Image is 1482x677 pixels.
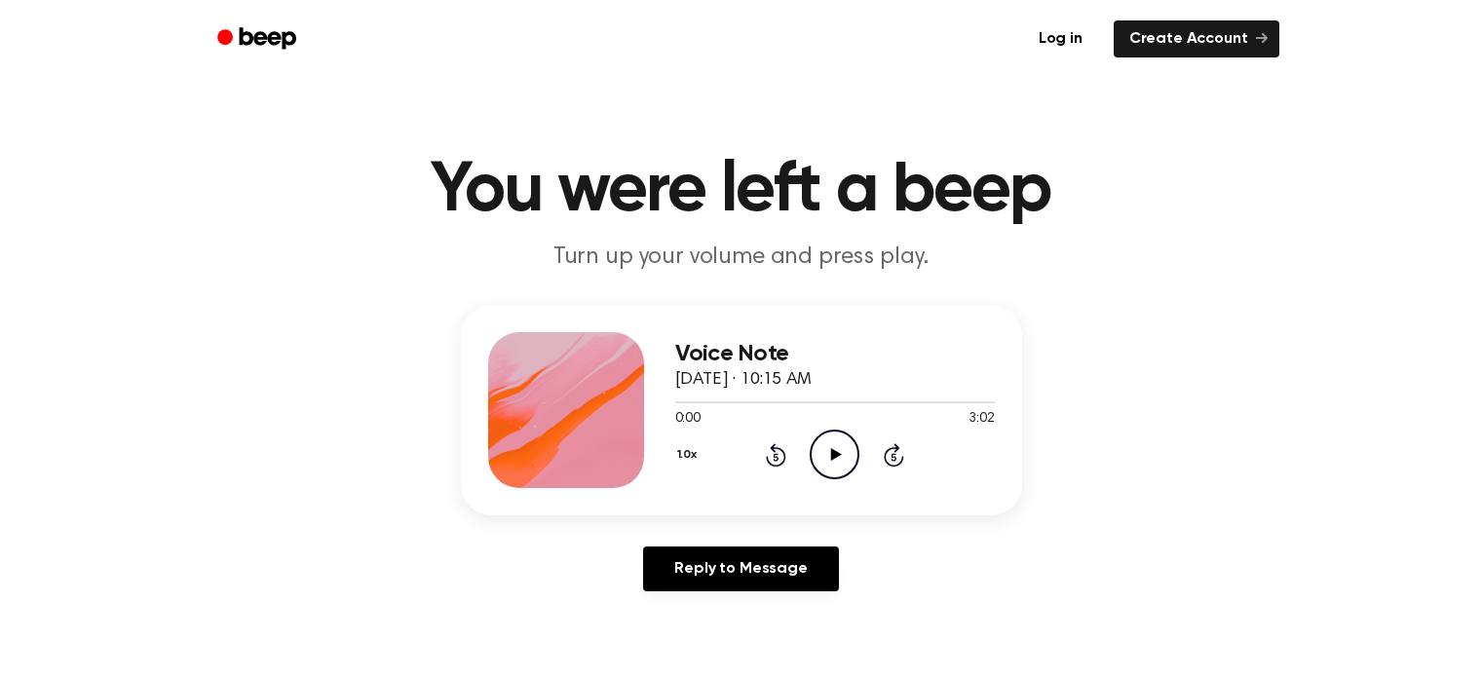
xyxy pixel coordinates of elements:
p: Turn up your volume and press play. [367,242,1116,274]
a: Reply to Message [643,546,838,591]
span: 0:00 [675,409,701,430]
h1: You were left a beep [243,156,1240,226]
a: Log in [1019,17,1102,61]
span: [DATE] · 10:15 AM [675,371,812,389]
a: Create Account [1114,20,1279,57]
h3: Voice Note [675,341,995,367]
span: 3:02 [969,409,994,430]
button: 1.0x [675,438,704,471]
a: Beep [204,20,314,58]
